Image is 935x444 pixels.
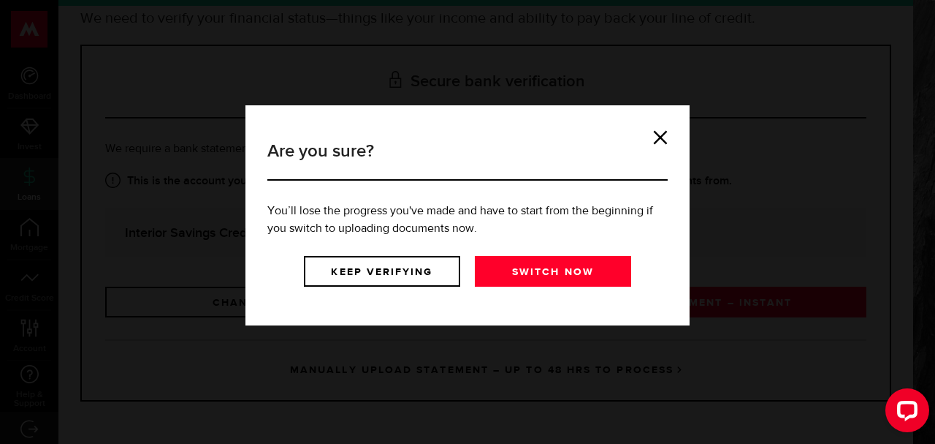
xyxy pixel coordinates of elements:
p: You’ll lose the progress you've made and have to start from the beginning if you switch to upload... [267,203,668,238]
iframe: LiveChat chat widget [874,383,935,444]
h3: Are you sure? [267,138,668,181]
a: Switch now [475,256,631,287]
a: Keep verifying [304,256,460,287]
